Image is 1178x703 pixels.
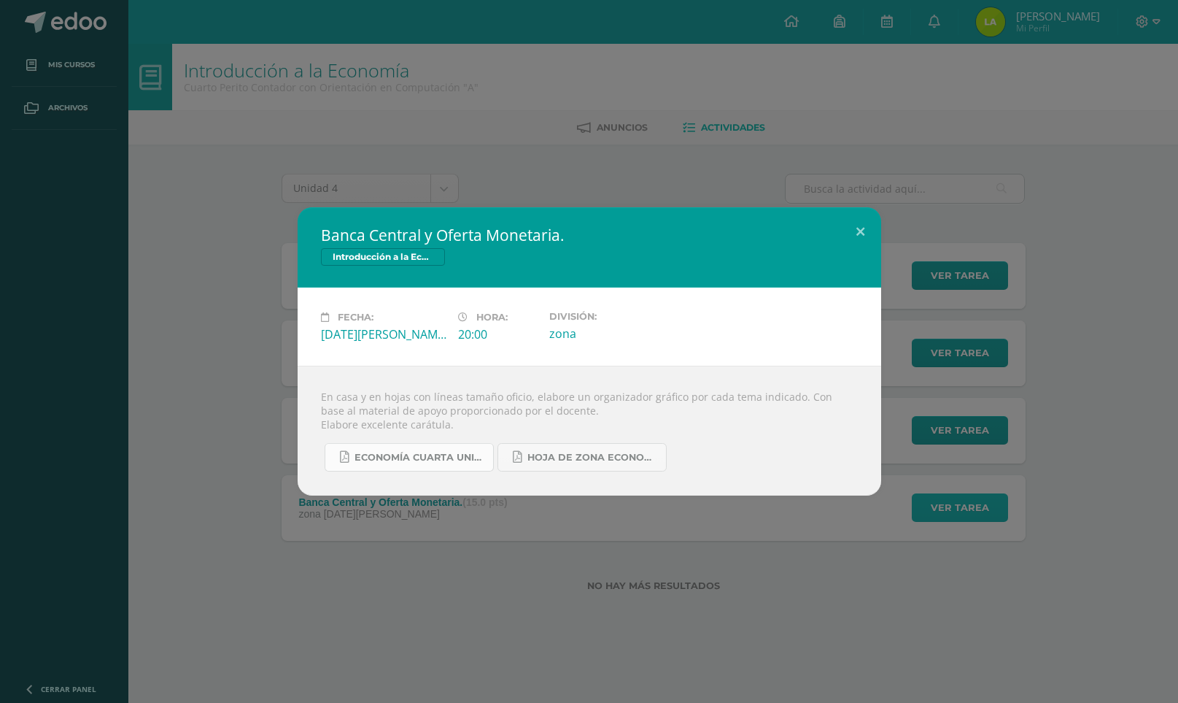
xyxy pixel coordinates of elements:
[321,326,446,342] div: [DATE][PERSON_NAME]
[549,311,675,322] label: División:
[354,452,486,464] span: ECONOMÍA CUARTA UNIDAD.pdf
[321,248,445,266] span: Introducción a la Economía
[549,326,675,342] div: zona
[497,443,667,472] a: Hoja de Zona Economía.pdf
[840,207,881,257] button: Close (Esc)
[527,452,659,464] span: Hoja de Zona Economía.pdf
[476,312,508,323] span: Hora:
[325,443,494,472] a: ECONOMÍA CUARTA UNIDAD.pdf
[458,326,538,342] div: 20:00
[298,366,881,496] div: En casa y en hojas con líneas tamaño oficio, elabore un organizador gráfico por cada tema indicad...
[321,225,858,245] h2: Banca Central y Oferta Monetaria.
[338,312,373,323] span: Fecha:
